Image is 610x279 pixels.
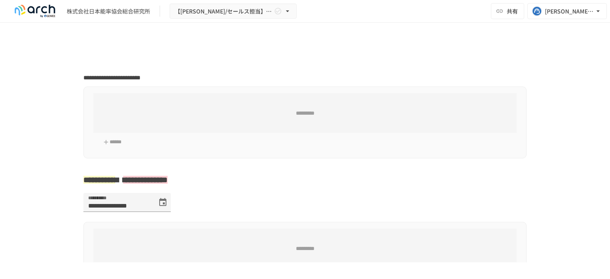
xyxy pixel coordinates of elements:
[67,7,150,15] div: 株式会社日本能率協会総合研究所
[491,3,524,19] button: 共有
[10,5,60,17] img: logo-default@2x-9cf2c760.svg
[545,6,594,16] div: [PERSON_NAME][EMAIL_ADDRESS][DOMAIN_NAME]
[155,194,171,210] button: Choose date, selected date is 2025年8月22日
[527,3,607,19] button: [PERSON_NAME][EMAIL_ADDRESS][DOMAIN_NAME]
[507,7,518,15] span: 共有
[170,4,297,19] button: 【[PERSON_NAME]/セールス担当】株式会社日本能率協会総合研究所様_初期設定サポート
[175,6,272,16] span: 【[PERSON_NAME]/セールス担当】株式会社日本能率協会総合研究所様_初期設定サポート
